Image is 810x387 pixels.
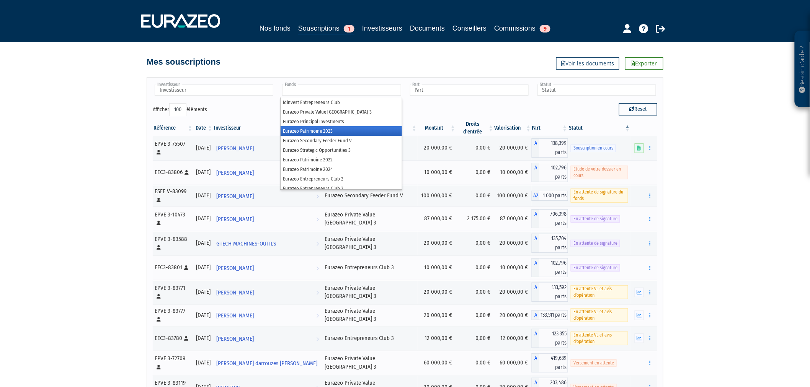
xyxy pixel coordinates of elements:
[213,260,322,275] a: [PERSON_NAME]
[571,240,620,247] span: En attente de signature
[532,209,539,228] span: A
[157,245,161,250] i: [Français] Personne physique
[571,332,628,345] span: En attente VL et avis d'opération
[260,23,291,34] a: Nos fonds
[494,23,550,34] a: Commissions9
[155,354,191,371] div: EPVE 3-72709
[539,209,568,228] span: 706,398 parts
[418,280,456,304] td: 20 000,00 €
[157,317,161,322] i: [Français] Personne physique
[316,371,319,385] i: Voir l'investisseur
[325,192,415,200] div: Eurazeo Secondary Feeder Fund V
[155,235,191,252] div: EPVE 3-83588
[196,215,211,223] div: [DATE]
[532,234,539,253] span: A
[316,189,319,203] i: Voir l'investisseur
[619,103,657,115] button: Reset
[418,304,456,326] td: 20 000,00 €
[532,120,568,136] th: Part: activer pour trier la colonne par ordre croissant
[216,237,276,251] span: GTECH MACHINES-OUTILS
[157,365,161,369] i: [Français] Personne physique
[625,57,663,70] a: Exporter
[571,285,628,299] span: En attente VL et avis d'opération
[196,288,211,296] div: [DATE]
[494,136,532,160] td: 20 000,00 €
[157,294,161,299] i: [Français] Personne physique
[216,332,254,346] span: [PERSON_NAME]
[556,57,619,70] a: Voir les documents
[571,166,628,179] span: Etude de votre dossier en cours
[155,168,191,176] div: EEC3-83806
[325,235,415,252] div: Eurazeo Private Value [GEOGRAPHIC_DATA] 3
[494,160,532,185] td: 10 000,00 €
[456,120,494,136] th: Droits d'entrée: activer pour trier la colonne par ordre croissant
[571,189,628,202] span: En attente de signature du fonds
[456,207,494,231] td: 2 175,00 €
[216,309,254,323] span: [PERSON_NAME]
[532,329,568,348] div: A - Eurazeo Entrepreneurs Club 3
[456,231,494,255] td: 0,00 €
[418,231,456,255] td: 20 000,00 €
[316,332,319,346] i: Voir l'investisseur
[213,140,322,156] a: [PERSON_NAME]
[532,163,568,182] div: A - Eurazeo Entrepreneurs Club 3
[141,14,220,28] img: 1732889491-logotype_eurazeo_blanc_rvb.png
[316,286,319,300] i: Voir l'investisseur
[418,255,456,280] td: 10 000,00 €
[216,286,254,300] span: [PERSON_NAME]
[298,23,354,35] a: Souscriptions1
[456,280,494,304] td: 0,00 €
[157,198,161,202] i: [Français] Personne physique
[196,239,211,247] div: [DATE]
[325,263,415,272] div: Eurazeo Entrepreneurs Club 3
[169,103,186,116] select: Afficheréléments
[456,326,494,351] td: 0,00 €
[539,138,568,158] span: 138,399 parts
[281,107,402,117] li: Eurazeo Private Value [GEOGRAPHIC_DATA] 3
[216,212,254,226] span: [PERSON_NAME]
[532,138,568,158] div: A - Eurazeo Private Value Europe 3
[153,103,207,116] label: Afficher éléments
[532,310,539,320] span: A
[571,145,616,152] span: Souscription en cours
[494,326,532,351] td: 12 000,00 €
[571,359,617,367] span: Versement en attente
[456,304,494,326] td: 0,00 €
[539,329,568,348] span: 123,355 parts
[216,356,317,371] span: [PERSON_NAME] darrouzes [PERSON_NAME]
[184,265,188,270] i: [Français] Personne physique
[316,261,319,275] i: Voir l'investisseur
[540,25,550,33] span: 9
[532,209,568,228] div: A - Eurazeo Private Value Europe 3
[153,120,193,136] th: Référence : activer pour trier la colonne par ordre croissant
[281,98,402,107] li: Idinvest Entrepreneurs Club
[539,234,568,253] span: 135,704 parts
[325,354,415,371] div: Eurazeo Private Value [GEOGRAPHIC_DATA] 3
[532,353,539,372] span: A
[185,170,189,175] i: [Français] Personne physique
[539,353,568,372] span: 419,639 parts
[532,191,568,201] div: A2 - Eurazeo Secondary Feeder Fund V
[532,191,539,201] span: A2
[532,163,539,182] span: A
[532,283,539,302] span: A
[571,264,620,272] span: En attente de signature
[213,331,322,346] a: [PERSON_NAME]
[571,215,620,223] span: En attente de signature
[196,144,211,152] div: [DATE]
[155,140,191,156] div: EPVE 3-75507
[418,207,456,231] td: 87 000,00 €
[418,185,456,207] td: 100 000,00 €
[452,23,487,34] a: Conseillers
[456,351,494,375] td: 0,00 €
[539,310,568,320] span: 133,511 parts
[494,207,532,231] td: 87 000,00 €
[147,57,220,67] h4: Mes souscriptions
[316,212,319,226] i: Voir l'investisseur
[344,25,354,33] span: 1
[281,126,402,136] li: Eurazeo Patrimoine 2023
[157,150,161,154] i: [Français] Personne physique
[155,334,191,342] div: EEC3-83780
[494,120,532,136] th: Valorisation: activer pour trier la colonne par ordre croissant
[494,231,532,255] td: 20 000,00 €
